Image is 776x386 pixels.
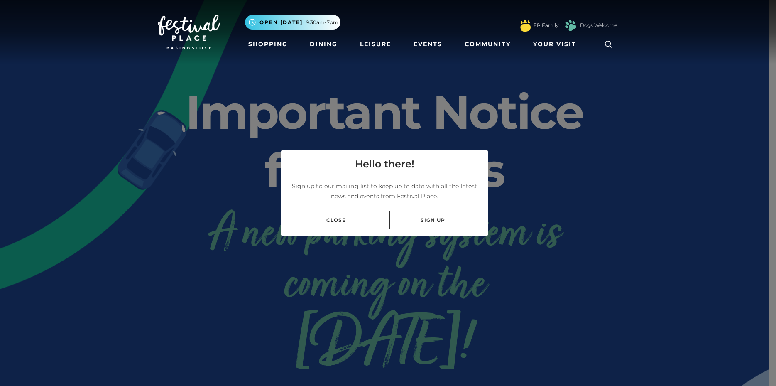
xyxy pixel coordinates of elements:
[357,37,394,52] a: Leisure
[580,22,619,29] a: Dogs Welcome!
[245,15,340,30] button: Open [DATE] 9.30am-7pm
[389,211,476,229] a: Sign up
[306,37,341,52] a: Dining
[355,157,414,172] h4: Hello there!
[534,22,558,29] a: FP Family
[306,19,338,26] span: 9.30am-7pm
[158,15,220,49] img: Festival Place Logo
[410,37,446,52] a: Events
[259,19,303,26] span: Open [DATE]
[461,37,514,52] a: Community
[288,181,481,201] p: Sign up to our mailing list to keep up to date with all the latest news and events from Festival ...
[533,40,576,49] span: Your Visit
[293,211,379,229] a: Close
[245,37,291,52] a: Shopping
[530,37,584,52] a: Your Visit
